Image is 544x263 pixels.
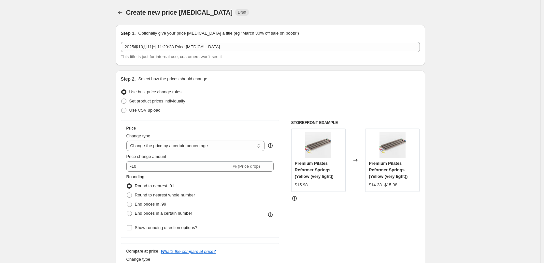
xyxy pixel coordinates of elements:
span: Draft [238,10,246,15]
h3: Compare at price [126,249,158,254]
span: Use bulk price change rules [129,89,181,94]
button: What's the compare at price? [161,249,216,254]
img: Pilates_Reformer_Springs_for_Replacement_8d0c9260-8260-455e-9055-f45ddfd192f1_80x.jpg [305,132,331,158]
input: 30% off holiday sale [121,42,420,52]
span: Premium Pilates Reformer Springs (Yellow (very light)) [295,161,334,179]
span: Use CSV upload [129,108,161,113]
span: End prices in .99 [135,202,166,207]
h6: STOREFRONT EXAMPLE [291,120,420,125]
strike: $15.98 [384,182,397,188]
input: -15 [126,161,232,172]
span: Change type [126,133,150,138]
span: This title is just for internal use, customers won't see it [121,54,222,59]
span: Create new price [MEDICAL_DATA] [126,9,233,16]
div: $15.98 [295,182,308,188]
span: Change type [126,257,150,262]
span: Premium Pilates Reformer Springs (Yellow (very light)) [369,161,408,179]
div: $14.38 [369,182,382,188]
h2: Step 2. [121,76,136,82]
h2: Step 1. [121,30,136,37]
img: Pilates_Reformer_Springs_for_Replacement_8d0c9260-8260-455e-9055-f45ddfd192f1_80x.jpg [379,132,406,158]
h3: Price [126,126,136,131]
span: Show rounding direction options? [135,225,197,230]
span: Round to nearest .01 [135,183,174,188]
span: End prices in a certain number [135,211,192,216]
span: % (Price drop) [233,164,260,169]
p: Select how the prices should change [138,76,207,82]
button: Price change jobs [116,8,125,17]
span: Round to nearest whole number [135,193,195,197]
p: Optionally give your price [MEDICAL_DATA] a title (eg "March 30% off sale on boots") [138,30,299,37]
span: Price change amount [126,154,166,159]
div: help [267,142,274,149]
span: Set product prices individually [129,99,185,103]
span: Rounding [126,174,145,179]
